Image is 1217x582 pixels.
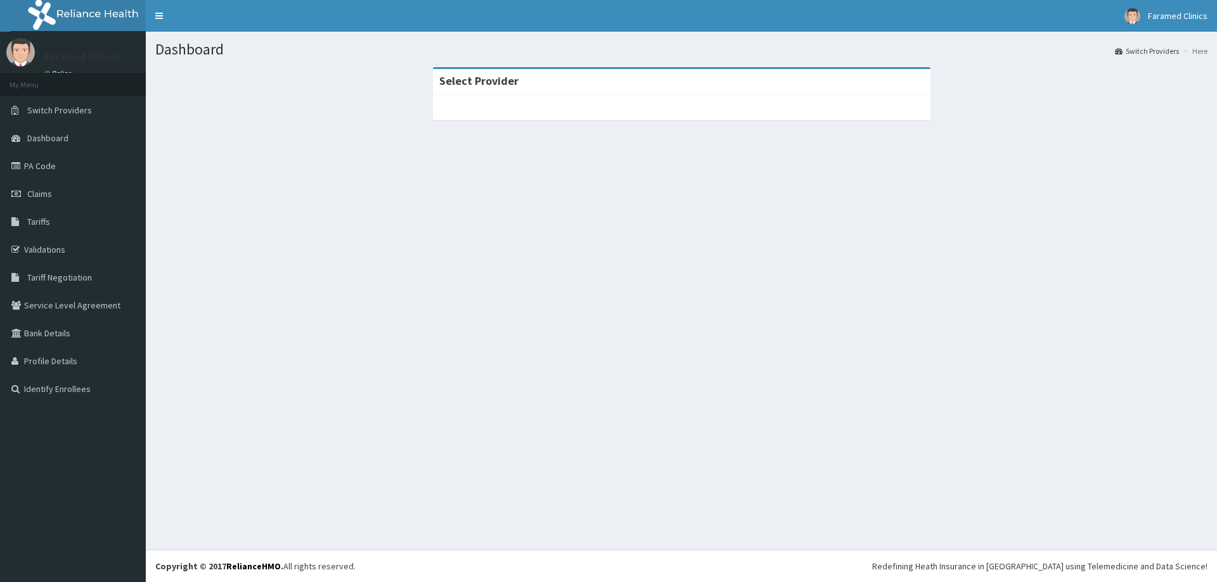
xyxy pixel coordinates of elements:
[27,272,92,283] span: Tariff Negotiation
[439,73,518,88] strong: Select Provider
[6,38,35,66] img: User Image
[155,41,1207,58] h1: Dashboard
[44,51,120,63] p: Faramed Clinics
[226,560,281,572] a: RelianceHMO
[872,560,1207,573] div: Redefining Heath Insurance in [GEOGRAPHIC_DATA] using Telemedicine and Data Science!
[155,560,283,572] strong: Copyright © 2017 .
[146,550,1217,582] footer: All rights reserved.
[1148,10,1207,22] span: Faramed Clinics
[27,188,52,199] span: Claims
[1115,46,1179,56] a: Switch Providers
[1180,46,1207,56] li: Here
[1124,8,1140,24] img: User Image
[44,69,75,78] a: Online
[27,132,68,144] span: Dashboard
[27,104,92,116] span: Switch Providers
[27,216,50,227] span: Tariffs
